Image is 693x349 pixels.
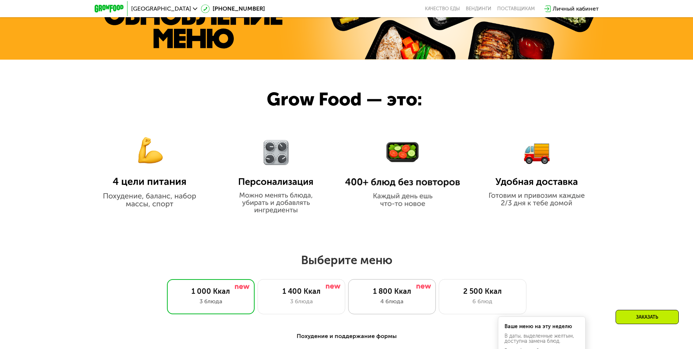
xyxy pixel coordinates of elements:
a: [PHONE_NUMBER] [201,4,265,13]
div: 2 500 Ккал [446,287,519,296]
div: поставщикам [497,6,535,12]
div: Grow Food — это: [267,86,450,113]
div: 1 800 Ккал [356,287,428,296]
a: Качество еды [425,6,460,12]
div: 6 блюд [446,297,519,306]
div: 3 блюда [265,297,338,306]
div: 3 блюда [175,297,247,306]
a: Вендинги [466,6,491,12]
div: Личный кабинет [553,4,599,13]
div: Похудение и поддержание формы [130,332,563,341]
div: В даты, выделенные желтым, доступна замена блюд. [504,334,579,344]
div: Ваше меню на эту неделю [504,324,579,329]
h2: Выберите меню [23,253,670,267]
span: [GEOGRAPHIC_DATA] [131,6,191,12]
div: 1 000 Ккал [175,287,247,296]
div: 1 400 Ккал [265,287,338,296]
div: 4 блюда [356,297,428,306]
div: Заказать [616,310,679,324]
